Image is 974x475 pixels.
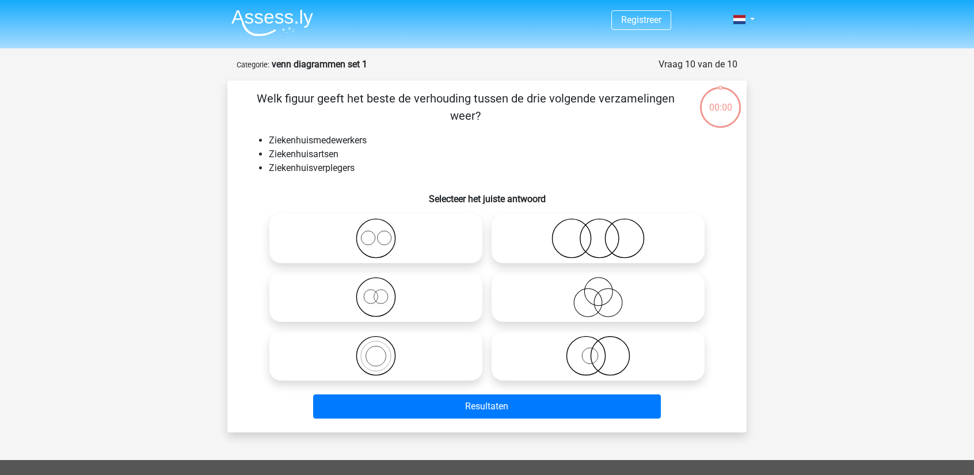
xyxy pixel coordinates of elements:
small: Categorie: [237,60,269,69]
a: Registreer [621,14,661,25]
li: Ziekenhuisverplegers [269,161,728,175]
button: Resultaten [313,394,661,419]
li: Ziekenhuismedewerkers [269,134,728,147]
img: Assessly [231,9,313,36]
p: Welk figuur geeft het beste de verhouding tussen de drie volgende verzamelingen weer? [246,90,685,124]
h6: Selecteer het juiste antwoord [246,184,728,204]
li: Ziekenhuisartsen [269,147,728,161]
div: 00:00 [699,86,742,115]
strong: venn diagrammen set 1 [272,59,367,70]
div: Vraag 10 van de 10 [659,58,737,71]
